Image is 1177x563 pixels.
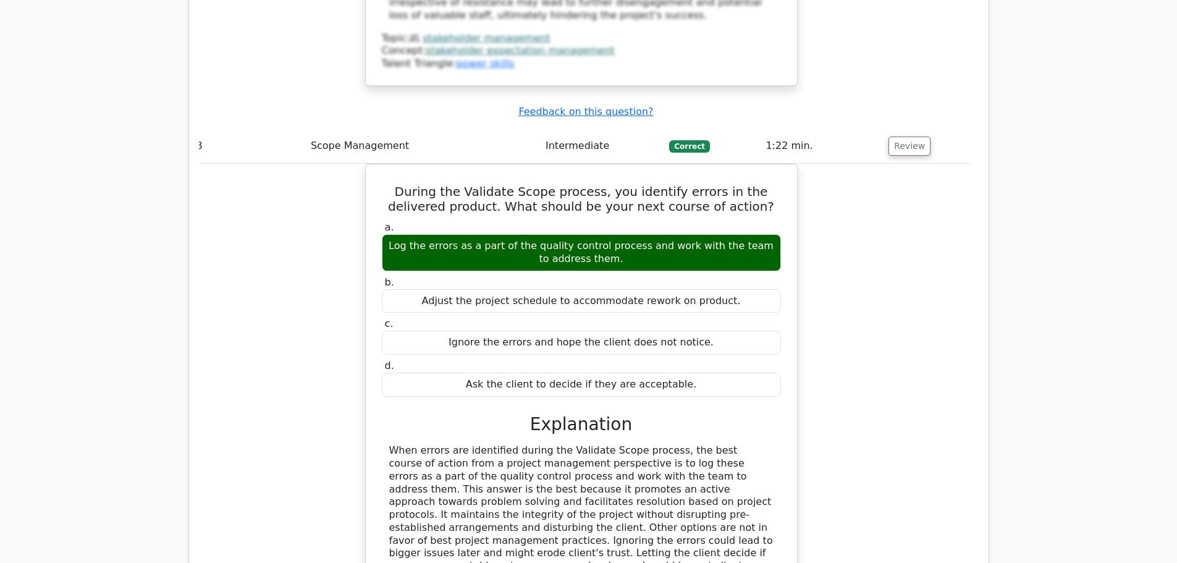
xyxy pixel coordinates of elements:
[385,276,394,288] span: b.
[385,360,394,371] span: d.
[382,32,781,45] div: Topic:
[426,44,615,56] a: stakeholder expectation management
[382,234,781,271] div: Log the errors as a part of the quality control process and work with the team to address them.
[385,318,394,329] span: c.
[192,129,306,164] td: 8
[385,221,394,233] span: a.
[456,57,514,69] a: power skills
[518,106,653,117] a: Feedback on this question?
[306,129,541,164] td: Scope Management
[389,414,774,435] h3: Explanation
[888,137,930,156] button: Review
[382,32,781,70] div: Talent Triangle:
[382,289,781,313] div: Adjust the project schedule to accommodate rework on product.
[669,140,709,153] span: Correct
[541,129,664,164] td: Intermediate
[382,373,781,397] div: Ask the client to decide if they are acceptable.
[381,184,782,214] h5: During the Validate Scope process, you identify errors in the delivered product. What should be y...
[382,44,781,57] div: Concept:
[423,32,550,44] a: stakeholder management
[761,129,884,164] td: 1:22 min.
[382,331,781,355] div: Ignore the errors and hope the client does not notice.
